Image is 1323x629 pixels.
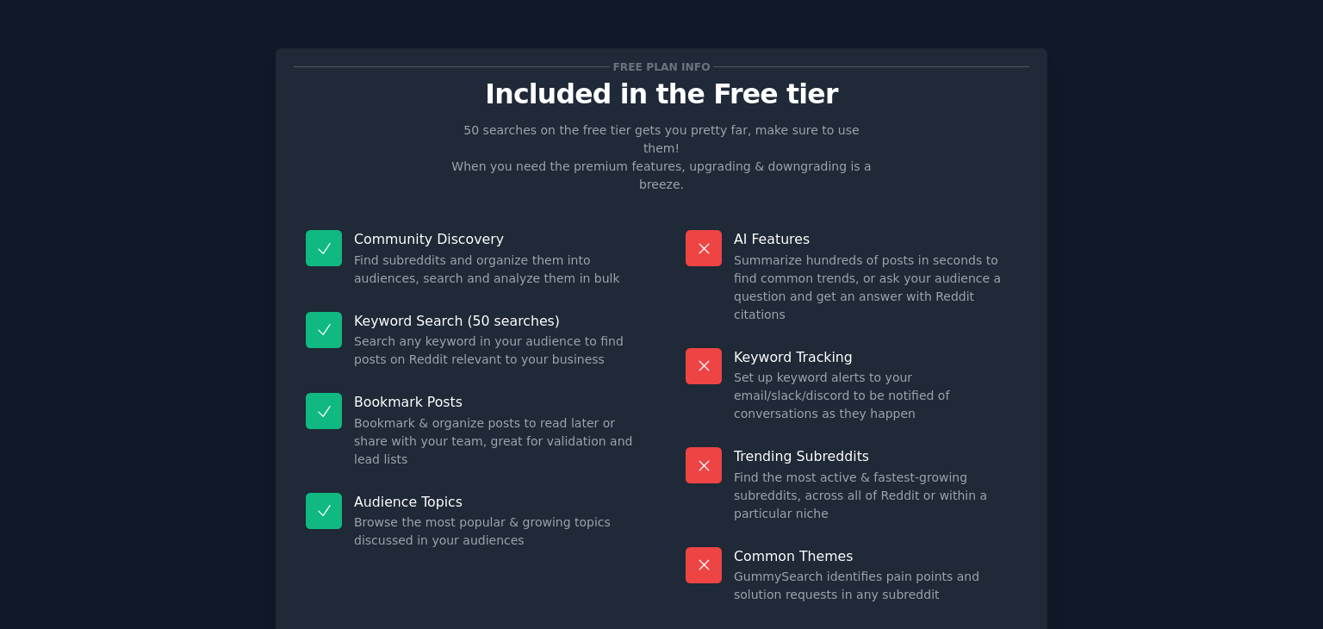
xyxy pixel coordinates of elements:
[734,568,1017,604] dd: GummySearch identifies pain points and solution requests in any subreddit
[294,79,1029,109] p: Included in the Free tier
[734,348,1017,366] p: Keyword Tracking
[734,230,1017,248] p: AI Features
[734,447,1017,465] p: Trending Subreddits
[734,469,1017,523] dd: Find the most active & fastest-growing subreddits, across all of Reddit or within a particular niche
[610,58,713,76] span: Free plan info
[354,252,637,288] dd: Find subreddits and organize them into audiences, search and analyze them in bulk
[354,312,637,330] p: Keyword Search (50 searches)
[444,121,879,194] p: 50 searches on the free tier gets you pretty far, make sure to use them! When you need the premiu...
[354,333,637,369] dd: Search any keyword in your audience to find posts on Reddit relevant to your business
[354,230,637,248] p: Community Discovery
[734,547,1017,565] p: Common Themes
[354,414,637,469] dd: Bookmark & organize posts to read later or share with your team, great for validation and lead lists
[354,393,637,411] p: Bookmark Posts
[734,252,1017,324] dd: Summarize hundreds of posts in seconds to find common trends, or ask your audience a question and...
[354,493,637,511] p: Audience Topics
[354,514,637,550] dd: Browse the most popular & growing topics discussed in your audiences
[734,369,1017,423] dd: Set up keyword alerts to your email/slack/discord to be notified of conversations as they happen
